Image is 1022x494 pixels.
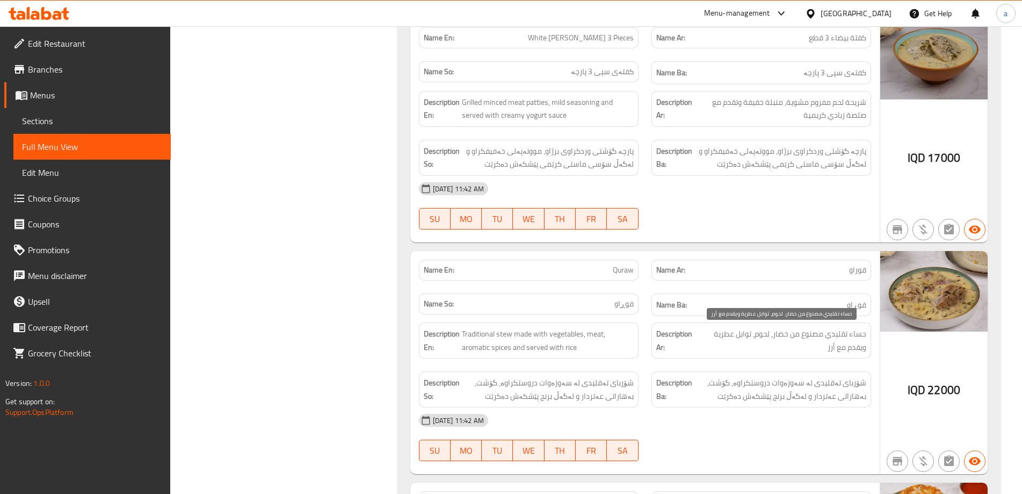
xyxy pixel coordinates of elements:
[28,244,162,256] span: Promotions
[656,376,692,403] strong: Description Ba:
[517,211,540,227] span: WE
[424,327,460,354] strong: Description En:
[451,208,482,230] button: MO
[13,108,171,134] a: Sections
[13,134,171,160] a: Full Menu View
[30,89,162,102] span: Menus
[656,327,697,354] strong: Description Ar:
[28,295,162,308] span: Upsell
[513,208,544,230] button: WE
[33,376,50,390] span: 1.0.0
[28,269,162,282] span: Menu disclaimer
[656,298,687,312] strong: Name Ba:
[22,166,162,179] span: Edit Menu
[4,289,171,314] a: Upsell
[927,380,960,400] span: 22000
[486,443,509,459] span: TU
[13,160,171,185] a: Edit Menu
[28,37,162,50] span: Edit Restaurant
[22,114,162,127] span: Sections
[462,145,634,171] span: پارچە گۆشتی وردکراوی برژاو، مووتەپەلی خەفیفکراو و لەگەڵ سۆسی ماستی کرێمی پێشکەش دەکرێت
[4,314,171,340] a: Coverage Report
[28,218,162,231] span: Coupons
[486,211,509,227] span: TU
[938,450,960,472] button: Not has choices
[964,450,985,472] button: Available
[513,440,544,461] button: WE
[4,185,171,211] a: Choice Groups
[462,96,634,122] span: Grilled minced meat patties, mild seasoning and served with creamy yogurt sauce
[545,440,576,461] button: TH
[424,145,460,171] strong: Description So:
[694,145,866,171] span: پارچە گۆشتی وردکراوی برژاو، مووتەپەلی خەفیفکراو و لەگەڵ سۆسی ماستی کرێمی پێشکەش دەکرێت
[699,327,866,354] span: حساء تقليدي مصنوع من خضار، لحوم، توابل عطرية ويقدم مع أرز
[28,347,162,360] span: Grocery Checklist
[964,219,985,240] button: Available
[694,96,866,122] span: شريحة لحم مفروم مشوية، متبلة خفيفة وتقدم مع صلصة زبادي كريمية
[462,327,634,354] span: Traditional stew made with vegetables, meat, aromatic spices and served with rice
[887,219,908,240] button: Not branch specific item
[4,82,171,108] a: Menus
[571,66,634,77] span: کفتەی سپی 3 پارچە
[424,211,446,227] span: SU
[424,96,460,122] strong: Description En:
[849,264,866,276] span: قوراو
[482,440,513,461] button: TU
[5,405,74,419] a: Support.OpsPlatform
[451,440,482,461] button: MO
[549,443,571,459] span: TH
[462,376,634,403] span: شۆربای تەقلیدی لە سەوزەوات دروستکراوە، گۆشت، بەهاراتی عەتردار و لەگەڵ برنج پێشکەش دەکرێت
[455,443,477,459] span: MO
[607,208,638,230] button: SA
[847,298,866,312] span: قوڕاو
[908,147,925,168] span: IQD
[611,211,634,227] span: SA
[887,450,908,472] button: Not branch specific item
[613,264,634,276] span: Quraw
[429,184,488,194] span: [DATE] 11:42 AM
[880,19,988,99] img: White_Kafta638923243005602626.jpg
[549,211,571,227] span: TH
[656,145,692,171] strong: Description Ba:
[22,140,162,153] span: Full Menu View
[28,321,162,334] span: Coverage Report
[429,416,488,426] span: [DATE] 11:42 AM
[576,208,607,230] button: FR
[694,376,866,403] span: شۆربای تەقلیدی لە سەوزەوات دروستکراوە، گۆشت، بەهاراتی عەتردار و لەگەڵ برنج پێشکەش دەکرێت
[545,208,576,230] button: TH
[424,376,460,403] strong: Description So:
[419,440,451,461] button: SU
[656,32,685,44] strong: Name Ar:
[424,443,446,459] span: SU
[4,56,171,82] a: Branches
[614,298,634,310] span: قوڕاو
[4,340,171,366] a: Grocery Checklist
[908,380,925,400] span: IQD
[580,443,603,459] span: FR
[424,298,454,310] strong: Name So:
[424,264,454,276] strong: Name En:
[4,263,171,289] a: Menu disclaimer
[455,211,477,227] span: MO
[424,66,454,77] strong: Name So:
[656,264,685,276] strong: Name Ar:
[1004,8,1007,19] span: a
[912,450,934,472] button: Purchased item
[482,208,513,230] button: TU
[938,219,960,240] button: Not has choices
[880,251,988,332] img: Qwuraw638923242690859641.jpg
[912,219,934,240] button: Purchased item
[576,440,607,461] button: FR
[528,32,634,44] span: White [PERSON_NAME] 3 Pieces
[4,211,171,237] a: Coupons
[5,395,55,409] span: Get support on:
[821,8,891,19] div: [GEOGRAPHIC_DATA]
[4,31,171,56] a: Edit Restaurant
[656,96,693,122] strong: Description Ar:
[419,208,451,230] button: SU
[28,63,162,76] span: Branches
[5,376,32,390] span: Version:
[607,440,638,461] button: SA
[517,443,540,459] span: WE
[704,7,770,20] div: Menu-management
